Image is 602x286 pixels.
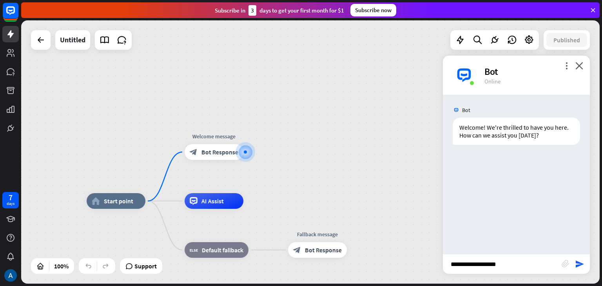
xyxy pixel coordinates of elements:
span: Bot [462,107,470,114]
span: Bot Response [201,148,238,156]
span: AI Assist [201,197,224,205]
i: block_bot_response [293,246,301,254]
div: Untitled [60,30,85,50]
i: home_2 [92,197,100,205]
div: Welcome! We're thrilled to have you here. How can we assist you [DATE]? [453,118,580,145]
div: Bot [484,65,580,78]
div: Welcome message [179,132,249,140]
span: Default fallback [202,246,243,254]
div: days [7,201,15,206]
span: Support [134,260,157,272]
button: Open LiveChat chat widget [6,3,30,27]
i: block_fallback [190,246,198,254]
div: Subscribe in days to get your first month for $1 [215,5,344,16]
div: 100% [52,260,71,272]
i: send [575,259,584,269]
a: 7 days [2,192,19,208]
span: Start point [104,197,133,205]
button: Published [546,33,587,47]
i: block_bot_response [190,148,198,156]
div: Online [484,78,580,85]
i: more_vert [563,62,570,69]
span: Bot Response [305,246,342,254]
div: 7 [9,194,13,201]
i: block_attachment [562,260,569,268]
div: Fallback message [282,230,353,238]
div: Subscribe now [350,4,396,16]
div: 3 [248,5,256,16]
i: close [575,62,583,69]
